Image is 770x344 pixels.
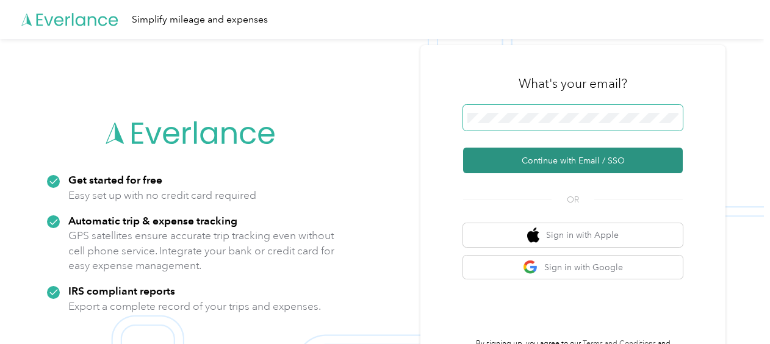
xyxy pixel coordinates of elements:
p: GPS satellites ensure accurate trip tracking even without cell phone service. Integrate your bank... [68,228,335,273]
button: Continue with Email / SSO [463,148,683,173]
button: apple logoSign in with Apple [463,223,683,247]
span: OR [552,193,594,206]
strong: Automatic trip & expense tracking [68,214,237,227]
div: Simplify mileage and expenses [132,12,268,27]
img: google logo [523,260,538,275]
h3: What's your email? [519,75,627,92]
p: Easy set up with no credit card required [68,188,256,203]
button: google logoSign in with Google [463,256,683,279]
strong: IRS compliant reports [68,284,175,297]
strong: Get started for free [68,173,162,186]
p: Export a complete record of your trips and expenses. [68,299,321,314]
img: apple logo [527,228,539,243]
